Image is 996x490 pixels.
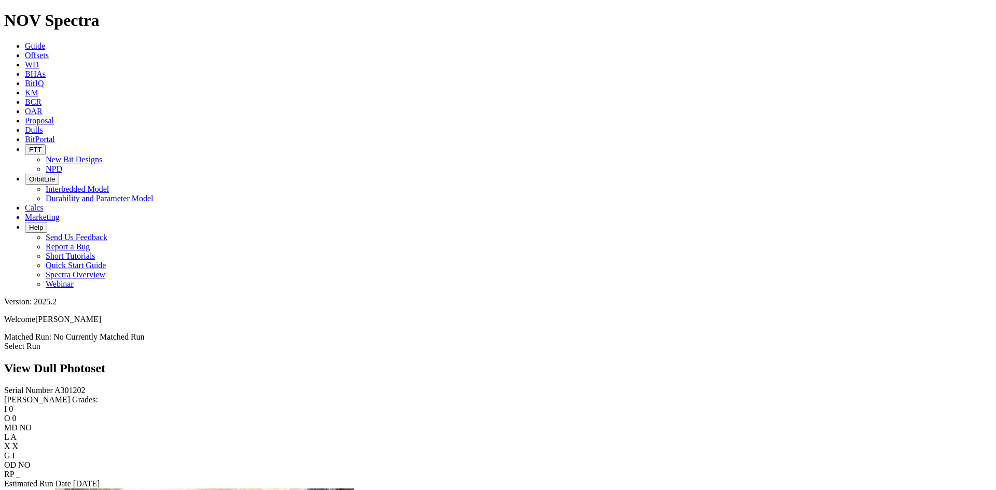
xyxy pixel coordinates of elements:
[4,404,7,413] label: I
[4,297,992,306] div: Version: 2025.2
[4,414,10,423] label: O
[53,332,145,341] span: No Currently Matched Run
[46,155,102,164] a: New Bit Designs
[20,423,32,432] span: NO
[25,97,41,106] a: BCR
[12,414,17,423] span: 0
[12,442,19,451] span: X
[46,185,109,193] a: Interbedded Model
[25,79,44,88] a: BitIQ
[25,107,43,116] a: OAR
[10,432,17,441] span: A
[25,60,39,69] a: WD
[4,395,992,404] div: [PERSON_NAME] Grades:
[16,470,20,479] span: _
[4,386,53,395] label: Serial Number
[4,479,71,488] label: Estimated Run Date
[4,315,992,324] p: Welcome
[4,442,10,451] label: X
[4,332,51,341] span: Matched Run:
[25,116,54,125] a: Proposal
[25,88,38,97] a: KM
[4,361,992,375] h2: View Dull Photoset
[9,404,13,413] span: 0
[25,222,47,233] button: Help
[25,69,46,78] a: BHAs
[25,213,60,221] a: Marketing
[25,174,59,185] button: OrbitLite
[4,342,40,351] a: Select Run
[29,223,43,231] span: Help
[12,451,15,460] span: I
[29,175,55,183] span: OrbitLite
[25,203,44,212] a: Calcs
[4,451,10,460] label: G
[4,11,992,30] h1: NOV Spectra
[46,261,106,270] a: Quick Start Guide
[54,386,86,395] span: A301202
[46,279,74,288] a: Webinar
[46,270,105,279] a: Spectra Overview
[73,479,100,488] span: [DATE]
[25,144,46,155] button: FTT
[4,423,18,432] label: MD
[46,251,95,260] a: Short Tutorials
[29,146,41,153] span: FTT
[25,125,43,134] a: Dulls
[18,460,30,469] span: NO
[46,164,62,173] a: NPD
[46,194,154,203] a: Durability and Parameter Model
[35,315,101,324] span: [PERSON_NAME]
[4,460,16,469] label: OD
[25,41,45,50] a: Guide
[46,233,107,242] a: Send Us Feedback
[46,242,90,251] a: Report a Bug
[25,51,49,60] a: Offsets
[4,470,14,479] label: RP
[25,135,55,144] a: BitPortal
[4,432,9,441] label: L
